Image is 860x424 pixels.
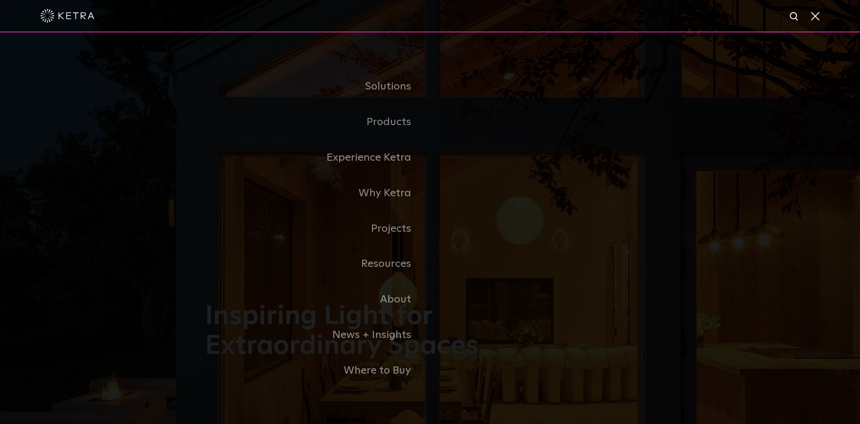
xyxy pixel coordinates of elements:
[205,317,430,353] a: News + Insights
[40,9,94,23] img: ketra-logo-2019-white
[205,353,430,388] a: Where to Buy
[205,140,430,176] a: Experience Ketra
[205,69,430,104] a: Solutions
[205,69,655,388] div: Navigation Menu
[205,282,430,317] a: About
[205,104,430,140] a: Products
[205,176,430,211] a: Why Ketra
[205,246,430,282] a: Resources
[789,11,800,23] img: search icon
[205,211,430,247] a: Projects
